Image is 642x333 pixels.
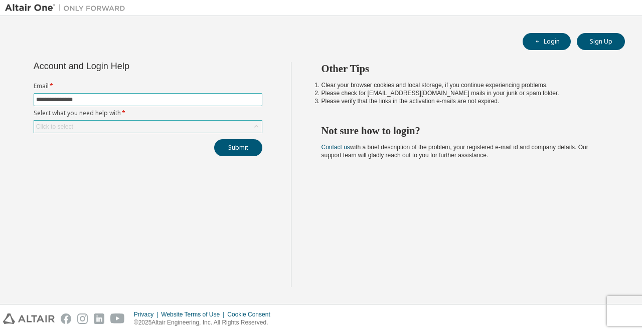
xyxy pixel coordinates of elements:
h2: Not sure how to login? [322,124,607,137]
label: Select what you need help with [34,109,262,117]
div: Website Terms of Use [161,310,227,318]
a: Contact us [322,144,350,151]
img: altair_logo.svg [3,313,55,324]
button: Login [523,33,571,50]
h2: Other Tips [322,62,607,75]
div: Click to select [34,121,262,133]
img: facebook.svg [61,313,71,324]
div: Account and Login Help [34,62,217,70]
div: Privacy [134,310,161,318]
img: youtube.svg [110,313,125,324]
div: Cookie Consent [227,310,276,318]
img: Altair One [5,3,130,13]
button: Submit [214,139,262,156]
label: Email [34,82,262,90]
img: linkedin.svg [94,313,104,324]
button: Sign Up [577,33,625,50]
li: Please check for [EMAIL_ADDRESS][DOMAIN_NAME] mails in your junk or spam folder. [322,89,607,97]
p: © 2025 Altair Engineering, Inc. All Rights Reserved. [134,318,276,327]
img: instagram.svg [77,313,88,324]
div: Click to select [36,123,73,131]
li: Clear your browser cookies and local storage, if you continue experiencing problems. [322,81,607,89]
span: with a brief description of the problem, your registered e-mail id and company details. Our suppo... [322,144,588,159]
li: Please verify that the links in the activation e-mails are not expired. [322,97,607,105]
